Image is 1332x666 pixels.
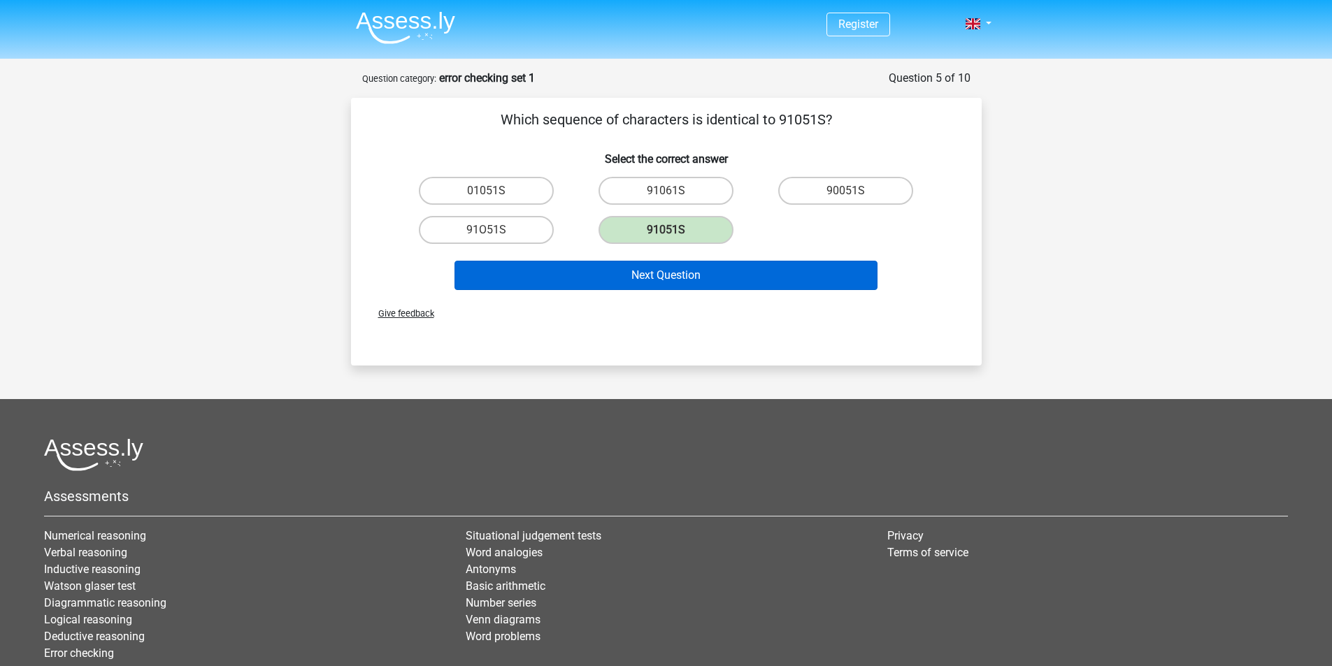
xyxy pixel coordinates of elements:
label: 91O51S [419,216,554,244]
a: Numerical reasoning [44,529,146,542]
a: Situational judgement tests [466,529,601,542]
a: Error checking [44,646,114,660]
img: Assessly [356,11,455,44]
a: Number series [466,596,536,609]
a: Word problems [466,630,540,643]
a: Privacy [887,529,924,542]
a: Word analogies [466,546,543,559]
a: Inductive reasoning [44,563,141,576]
a: Antonyms [466,563,516,576]
small: Question category: [362,73,436,84]
img: Assessly logo [44,438,143,471]
label: 91051S [599,216,733,244]
a: Register [838,17,878,31]
a: Watson glaser test [44,579,136,593]
div: Question 5 of 10 [889,70,971,87]
label: 90051S [778,177,913,205]
strong: error checking set 1 [439,71,535,85]
a: Deductive reasoning [44,630,145,643]
span: Give feedback [367,308,434,319]
h6: Select the correct answer [373,141,959,166]
label: 91061S [599,177,733,205]
button: Next Question [454,261,878,290]
a: Venn diagrams [466,613,540,626]
a: Logical reasoning [44,613,132,626]
a: Basic arithmetic [466,579,545,593]
a: Verbal reasoning [44,546,127,559]
label: 01051S [419,177,554,205]
a: Diagrammatic reasoning [44,596,166,609]
a: Terms of service [887,546,968,559]
p: Which sequence of characters is identical to 91051S? [373,109,959,130]
h5: Assessments [44,488,1288,505]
